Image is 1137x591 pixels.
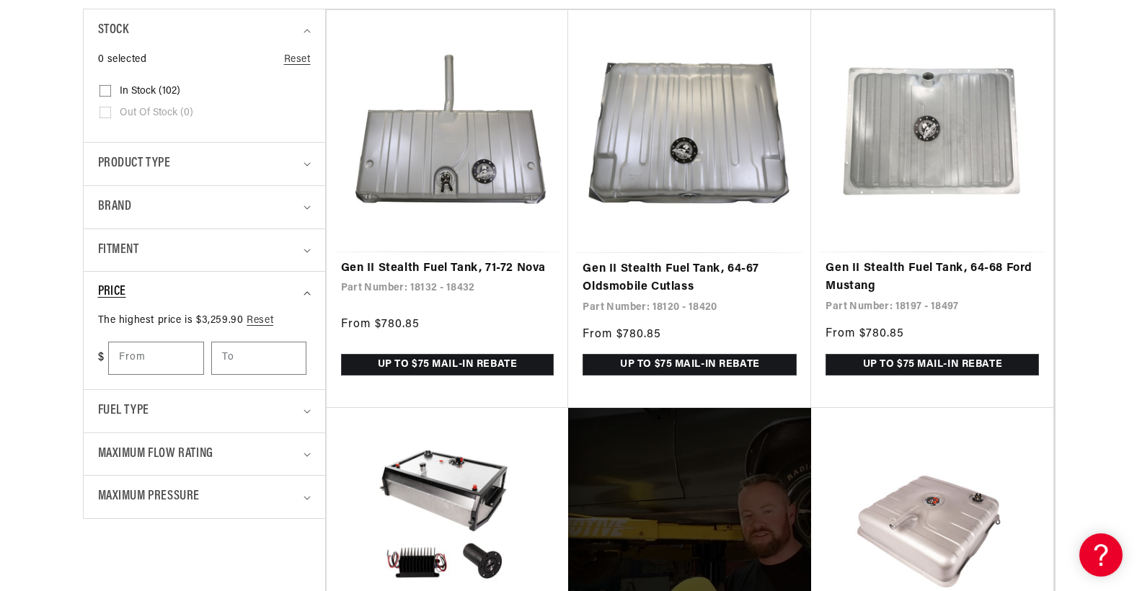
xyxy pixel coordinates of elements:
[98,315,244,326] span: The highest price is $3,259.90
[98,433,311,476] summary: Maximum Flow Rating (0 selected)
[583,260,797,297] a: Gen II Stealth Fuel Tank, 64-67 Oldsmobile Cutlass
[120,107,193,120] span: Out of stock (0)
[98,52,147,68] span: 0 selected
[98,9,311,52] summary: Stock (0 selected)
[212,342,306,374] input: 3259.90
[98,143,311,185] summary: Product type (0 selected)
[98,20,129,41] span: Stock
[98,486,200,507] span: Maximum Pressure
[98,186,311,228] summary: Brand (0 selected)
[98,349,105,368] span: $
[826,259,1039,296] a: Gen II Stealth Fuel Tank, 64-68 Ford Mustang
[120,85,180,98] span: In stock (102)
[98,154,171,174] span: Product type
[98,390,311,432] summary: Fuel Type (0 selected)
[98,476,311,518] summary: Maximum Pressure (0 selected)
[98,272,311,313] summary: Price
[98,229,311,272] summary: Fitment (0 selected)
[98,240,139,261] span: Fitment
[98,444,213,465] span: Maximum Flow Rating
[109,342,203,374] input: 0
[341,259,554,278] a: Gen II Stealth Fuel Tank, 71-72 Nova
[98,197,132,218] span: Brand
[284,52,311,68] a: Reset
[247,313,273,329] a: Reset
[98,283,126,302] span: Price
[98,401,149,422] span: Fuel Type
